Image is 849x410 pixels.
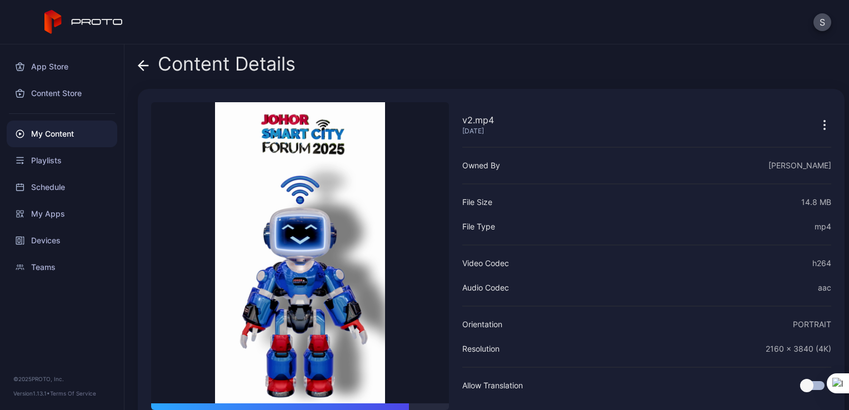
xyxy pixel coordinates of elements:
a: My Content [7,121,117,147]
div: mp4 [815,220,831,233]
div: aac [818,281,831,294]
a: Playlists [7,147,117,174]
a: Schedule [7,174,117,201]
a: My Apps [7,201,117,227]
a: Devices [7,227,117,254]
a: Teams [7,254,117,281]
div: [PERSON_NAME] [768,159,831,172]
video: Sorry, your browser doesn‘t support embedded videos [151,102,449,403]
div: PORTRAIT [793,318,831,331]
a: App Store [7,53,117,80]
div: 14.8 MB [801,196,831,209]
div: Audio Codec [462,281,509,294]
div: Video Codec [462,257,509,270]
div: Owned By [462,159,500,172]
a: Terms Of Service [50,390,96,397]
div: File Size [462,196,492,209]
div: 2160 x 3840 (4K) [766,342,831,356]
button: S [813,13,831,31]
span: Version 1.13.1 • [13,390,50,397]
div: [DATE] [462,127,494,136]
div: Resolution [462,342,500,356]
div: Content Details [138,53,296,80]
div: Allow Translation [462,379,523,392]
div: v2.mp4 [462,113,494,127]
div: © 2025 PROTO, Inc. [13,374,111,383]
a: Content Store [7,80,117,107]
div: h264 [812,257,831,270]
div: Orientation [462,318,502,331]
div: File Type [462,220,495,233]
